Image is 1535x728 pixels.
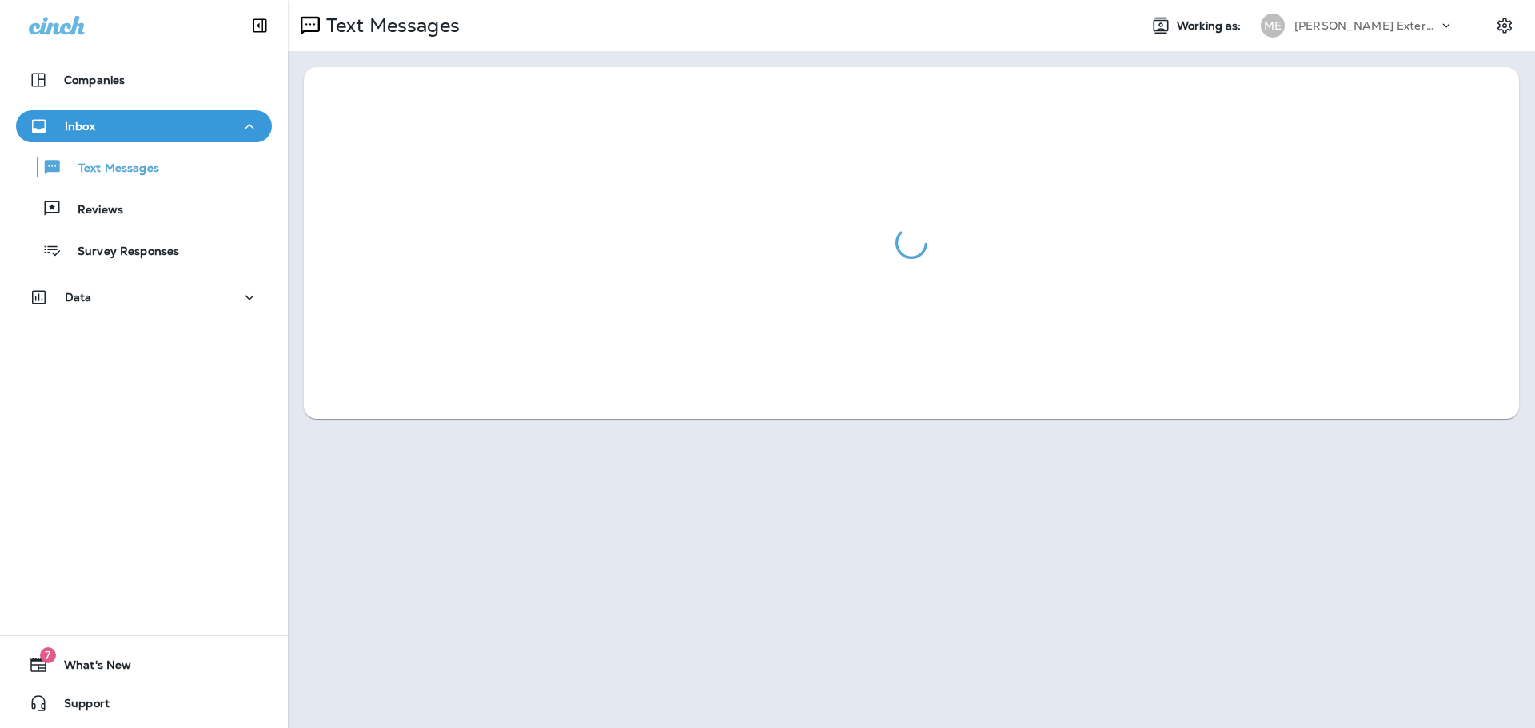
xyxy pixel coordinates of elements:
[16,233,272,267] button: Survey Responses
[16,110,272,142] button: Inbox
[16,687,272,719] button: Support
[16,649,272,681] button: 7What's New
[16,150,272,184] button: Text Messages
[62,203,123,218] p: Reviews
[1294,19,1438,32] p: [PERSON_NAME] Exterminating
[65,120,95,133] p: Inbox
[62,245,179,260] p: Survey Responses
[62,161,159,177] p: Text Messages
[1261,14,1285,38] div: ME
[65,291,92,304] p: Data
[320,14,460,38] p: Text Messages
[1490,11,1519,40] button: Settings
[40,647,56,663] span: 7
[16,192,272,225] button: Reviews
[16,281,272,313] button: Data
[64,74,125,86] p: Companies
[16,64,272,96] button: Companies
[1177,19,1245,33] span: Working as:
[48,697,110,716] span: Support
[48,658,131,678] span: What's New
[237,10,282,42] button: Collapse Sidebar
